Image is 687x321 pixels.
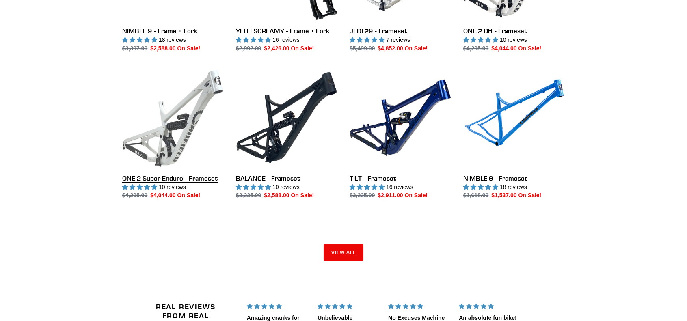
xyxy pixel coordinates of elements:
[247,302,308,311] div: 5 stars
[318,302,378,311] div: 5 stars
[459,302,520,311] div: 5 stars
[388,302,449,311] div: 5 stars
[324,244,363,261] a: View all products in the STEALS AND DEALS collection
